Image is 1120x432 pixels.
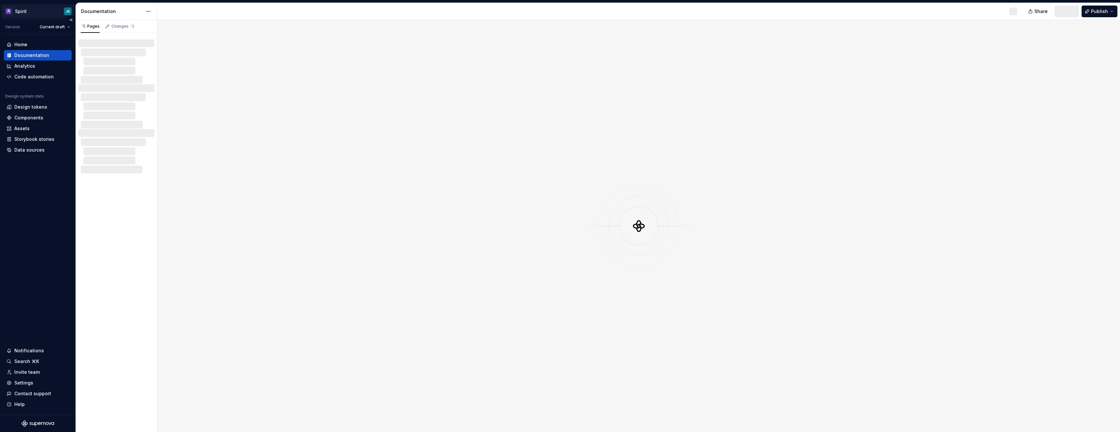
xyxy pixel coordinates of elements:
[40,24,65,30] span: Current draft
[66,15,76,24] button: Collapse sidebar
[14,147,45,153] div: Data sources
[21,420,54,427] svg: Supernova Logo
[4,50,72,61] a: Documentation
[14,115,43,121] div: Components
[5,24,20,30] div: Version
[14,390,51,397] div: Contact support
[4,72,72,82] a: Code automation
[14,369,40,375] div: Invite team
[1034,8,1048,15] span: Share
[1,4,74,18] button: SpiritJK
[37,22,73,32] button: Current draft
[5,7,12,15] img: 63932fde-23f0-455f-9474-7c6a8a4930cd.png
[4,134,72,144] a: Storybook stories
[4,123,72,134] a: Assets
[4,367,72,377] a: Invite team
[81,24,100,29] div: Pages
[14,347,44,354] div: Notifications
[5,94,44,99] div: Design system data
[1025,6,1052,17] button: Share
[4,356,72,367] button: Search ⌘K
[15,8,27,15] div: Spirit
[14,380,33,386] div: Settings
[14,401,25,408] div: Help
[130,24,135,29] span: 1
[14,104,47,110] div: Design tokens
[14,358,39,365] div: Search ⌘K
[4,102,72,112] a: Design tokens
[4,345,72,356] button: Notifications
[4,388,72,399] button: Contact support
[14,63,35,69] div: Analytics
[1091,8,1108,15] span: Publish
[66,9,70,14] div: JK
[14,136,54,142] div: Storybook stories
[111,24,135,29] div: Changes
[4,378,72,388] a: Settings
[14,52,49,59] div: Documentation
[4,145,72,155] a: Data sources
[14,125,30,132] div: Assets
[4,113,72,123] a: Components
[81,8,143,15] div: Documentation
[4,399,72,410] button: Help
[14,41,27,48] div: Home
[14,74,54,80] div: Code automation
[4,39,72,50] a: Home
[4,61,72,71] a: Analytics
[1082,6,1117,17] button: Publish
